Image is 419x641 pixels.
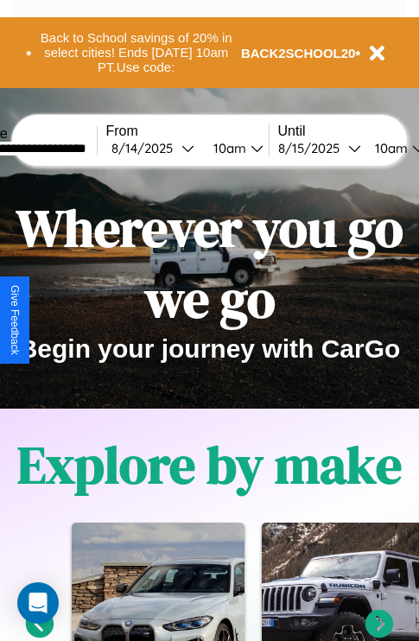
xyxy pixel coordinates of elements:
b: BACK2SCHOOL20 [241,46,356,60]
label: From [106,124,269,139]
h1: Explore by make [17,429,402,500]
button: 8/14/2025 [106,139,200,157]
button: 10am [200,139,269,157]
button: Back to School savings of 20% in select cities! Ends [DATE] 10am PT.Use code: [32,26,241,79]
div: 8 / 15 / 2025 [278,140,348,156]
div: 10am [205,140,251,156]
div: Open Intercom Messenger [17,582,59,624]
div: 8 / 14 / 2025 [111,140,181,156]
div: Give Feedback [9,285,21,355]
div: 10am [366,140,412,156]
